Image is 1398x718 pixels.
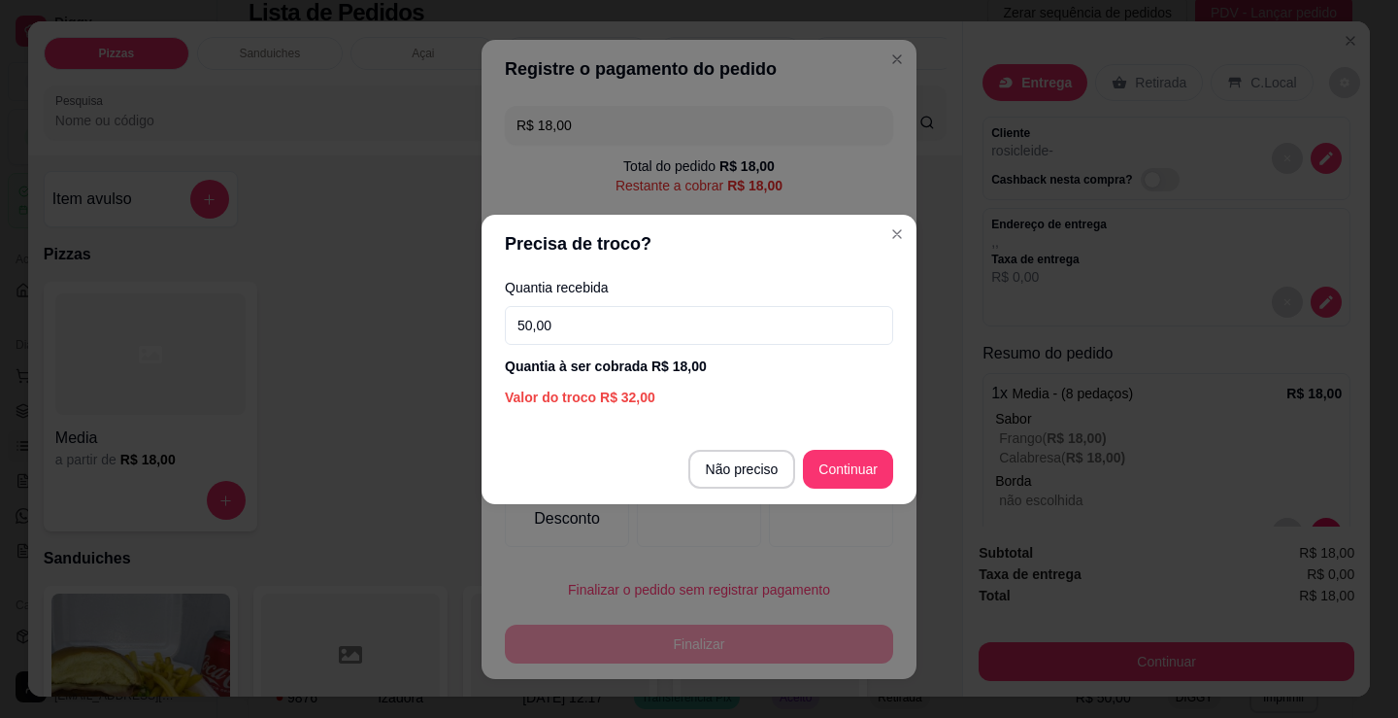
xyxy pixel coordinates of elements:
div: Quantia à ser cobrada R$ 18,00 [505,357,893,376]
button: Não preciso [688,450,796,489]
div: Valor do troco R$ 32,00 [505,388,893,407]
button: Continuar [803,450,893,489]
button: Close [882,219,913,250]
label: Quantia recebida [505,281,893,294]
header: Precisa de troco? [482,215,916,273]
